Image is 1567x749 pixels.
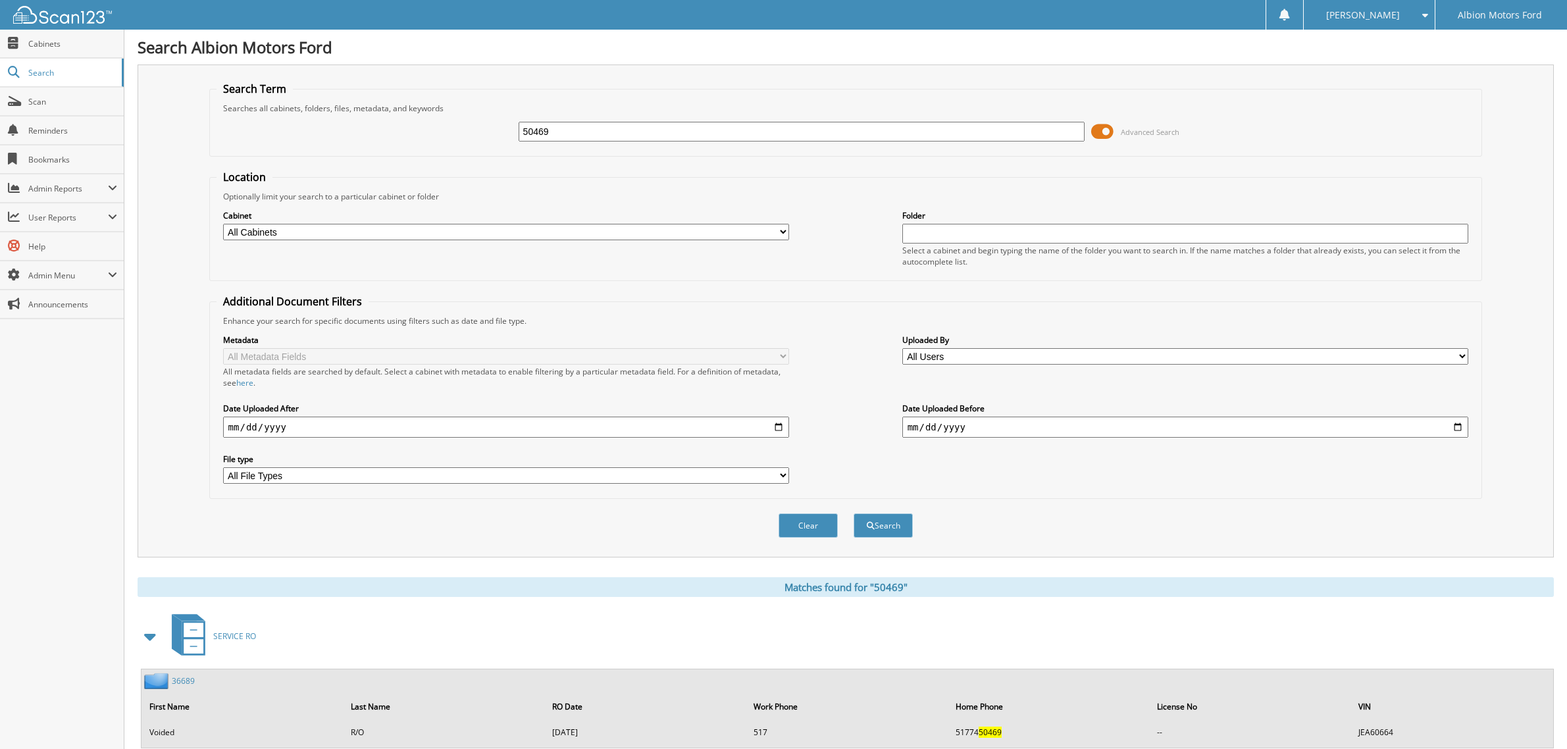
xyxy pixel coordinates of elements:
td: 51774 [949,721,1149,743]
td: JEA60664 [1352,721,1552,743]
div: Select a cabinet and begin typing the name of the folder you want to search in. If the name match... [902,245,1469,267]
th: VIN [1352,693,1552,720]
img: scan123-logo-white.svg [13,6,112,24]
label: Cabinet [223,210,790,221]
span: Reminders [28,125,117,136]
div: All metadata fields are searched by default. Select a cabinet with metadata to enable filtering b... [223,366,790,388]
span: Cabinets [28,38,117,49]
label: Date Uploaded After [223,403,790,414]
span: Admin Menu [28,270,108,281]
legend: Search Term [217,82,293,96]
label: Uploaded By [902,334,1469,346]
span: SERVICE RO [213,631,256,642]
label: Metadata [223,334,790,346]
legend: Location [217,170,272,184]
button: Clear [779,513,838,538]
input: start [223,417,790,438]
span: Admin Reports [28,183,108,194]
span: Search [28,67,115,78]
div: Matches found for "50469" [138,577,1554,597]
a: here [236,377,253,388]
td: Voided [143,721,343,743]
div: Searches all cabinets, folders, files, metadata, and keywords [217,103,1476,114]
th: First Name [143,693,343,720]
legend: Additional Document Filters [217,294,369,309]
span: [PERSON_NAME] [1326,11,1400,19]
th: Work Phone [747,693,947,720]
span: Advanced Search [1121,127,1179,137]
span: 50469 [979,727,1002,738]
th: License No [1150,693,1350,720]
span: User Reports [28,212,108,223]
div: Enhance your search for specific documents using filters such as date and file type. [217,315,1476,326]
td: -- [1150,721,1350,743]
a: 36689 [172,675,195,686]
td: 517 [747,721,947,743]
img: folder2.png [144,673,172,689]
th: RO Date [546,693,746,720]
label: Folder [902,210,1469,221]
label: File type [223,453,790,465]
span: Bookmarks [28,154,117,165]
span: Scan [28,96,117,107]
div: Optionally limit your search to a particular cabinet or folder [217,191,1476,202]
th: Last Name [344,693,544,720]
h1: Search Albion Motors Ford [138,36,1554,58]
th: Home Phone [949,693,1149,720]
span: Help [28,241,117,252]
span: Albion Motors Ford [1458,11,1542,19]
label: Date Uploaded Before [902,403,1469,414]
a: SERVICE RO [164,610,256,662]
td: R/O [344,721,544,743]
span: Announcements [28,299,117,310]
td: [DATE] [546,721,746,743]
button: Search [854,513,913,538]
input: end [902,417,1469,438]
